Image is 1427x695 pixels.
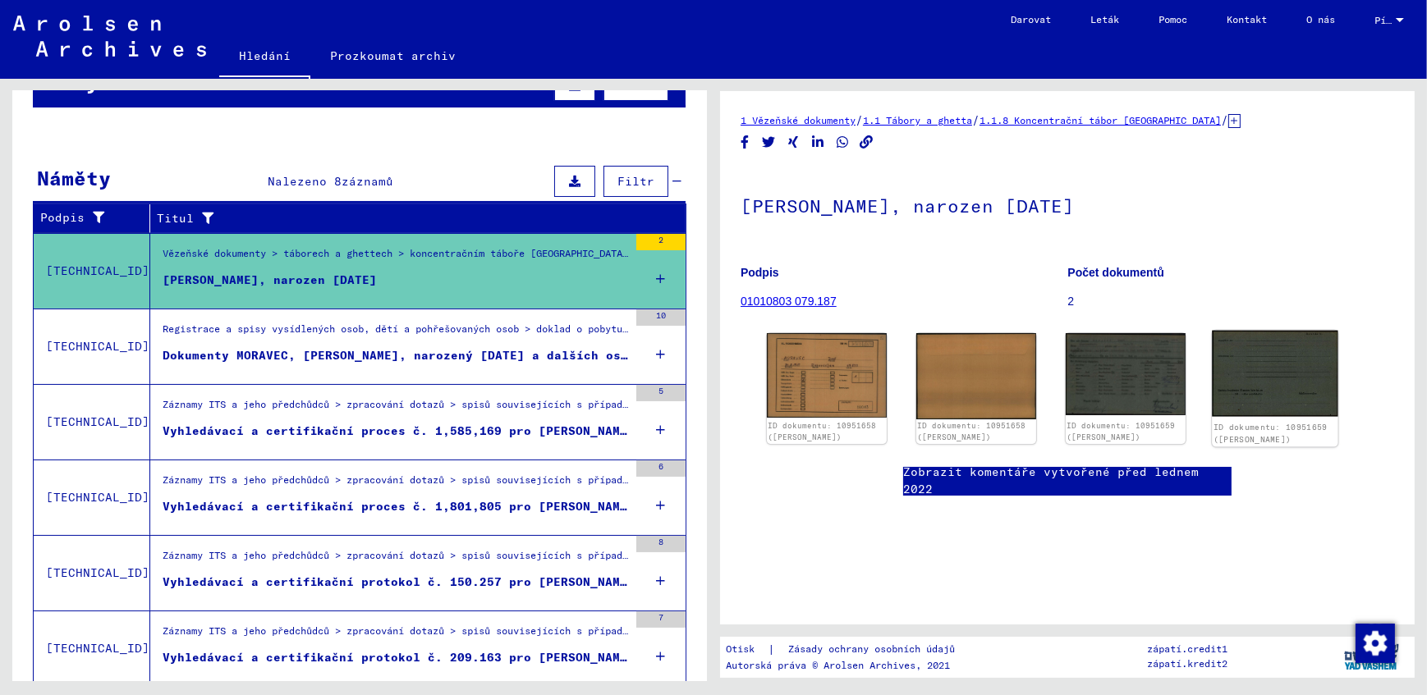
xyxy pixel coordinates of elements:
[980,114,1221,126] a: 1.1.8 Koncentrační tábor [GEOGRAPHIC_DATA]
[972,112,980,127] span: /
[863,114,972,126] a: 1.1 Tábory a ghetta
[617,78,654,93] span: Filtr
[760,132,778,153] button: Sdílet na Twitteru
[310,36,475,75] a: Prozkoumat archiv
[916,333,1036,418] img: 002.jpg
[775,641,975,658] a: Zásady ochrany osobních údajů
[636,611,686,628] div: 7
[1147,642,1227,656] p: zápatí.credit1
[1068,293,1395,310] p: 2
[768,641,775,658] font: |
[1068,266,1164,279] b: Počet dokumentů
[163,423,628,440] div: Vyhledávací a certifikační proces č. 1,585,169 pro [PERSON_NAME] [DATE]
[603,166,668,197] button: Filtr
[163,548,628,571] div: Záznamy ITS a jeho předchůdců > zpracování dotazů > spisů souvisejících s případy ITS od roku 194...
[34,460,150,535] td: [TECHNICAL_ID]
[741,295,837,308] a: 01010803 079.187
[856,112,863,127] span: /
[741,114,856,126] a: 1 Vězeňské dokumenty
[810,132,827,153] button: Sdílet na LinkedIn
[163,347,628,364] div: Dokumenty MORAVEC, [PERSON_NAME], narozený [DATE] a dalších osob
[163,322,628,345] div: Registrace a spisy vysídlených osob, dětí a pohřešovaných osob > doklad o pobytu a emigraci > oše...
[726,658,975,673] p: Autorská práva © Arolsen Archives, 2021
[726,641,768,658] a: Otisk
[13,16,206,57] img: Arolsen_neg.svg
[163,473,628,496] div: Záznamy ITS a jeho předchůdců > zpracování dotazů > spisů souvisejících s případy ITS od roku 194...
[767,333,887,418] img: 001.jpg
[1221,112,1228,127] span: /
[343,78,395,93] span: záznamů
[1355,623,1394,662] div: Změnit souhlas
[255,78,343,93] span: Nalezeno 105
[1214,423,1328,444] a: ID dokumentu: 10951659 ([PERSON_NAME])
[741,266,779,279] b: Podpis
[858,132,875,153] button: Kopírovat odkaz
[34,384,150,460] td: [TECHNICAL_ID]
[785,132,802,153] button: Sdílet na Xing
[1212,331,1338,417] img: 002.jpg
[219,36,310,79] a: Hledání
[163,624,628,647] div: Záznamy ITS a jeho předchůdců > zpracování dotazů > spisů souvisejících s případy ITS od roku 194...
[157,210,194,227] font: Titul
[40,205,154,231] div: Podpis
[163,498,628,515] div: Vyhledávací a certifikační proces č. 1,801,805 pro [PERSON_NAME] [DATE]
[769,421,877,441] a: ID dokumentu: 10951658 ([PERSON_NAME])
[163,649,628,666] div: Vyhledávací a certifikační protokol č. 209.163 pro [PERSON_NAME] [DATE]
[1356,624,1395,663] img: Změnit souhlas
[34,535,150,610] td: [TECHNICAL_ID]
[157,205,670,231] div: Titul
[834,132,851,153] button: Sdílet na WhatsApp
[163,272,377,289] div: [PERSON_NAME], narozen [DATE]
[40,209,85,226] font: Podpis
[1067,421,1176,441] a: ID dokumentu: 10951659 ([PERSON_NAME])
[1374,15,1393,26] span: Písmeno n
[918,421,1026,441] a: ID dokumentu: 10951658 ([PERSON_NAME])
[163,574,628,591] div: Vyhledávací a certifikační protokol č. 150.257 pro [PERSON_NAME] [DATE] nebo [DATE]
[903,464,1232,498] a: Zobrazit komentáře vytvořené před lednem 2022
[34,610,150,686] td: [TECHNICAL_ID]
[636,460,686,477] div: 6
[163,397,628,420] div: Záznamy ITS a jeho předchůdců > zpracování dotazů > spisů souvisejících s případy ITS od roku 194...
[617,174,654,189] span: Filtr
[1147,656,1227,671] p: zápatí.kredit2
[1066,333,1186,415] img: 001.jpg
[741,168,1394,240] h1: [PERSON_NAME], narozen [DATE]
[636,536,686,552] div: 8
[736,132,754,153] button: Sdílet na Facebooku
[163,246,628,269] div: Vězeňské dokumenty > táborech a ghettech > koncentračním táboře [GEOGRAPHIC_DATA] > Jednotlivé do...
[1341,636,1402,677] img: yv_logo.png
